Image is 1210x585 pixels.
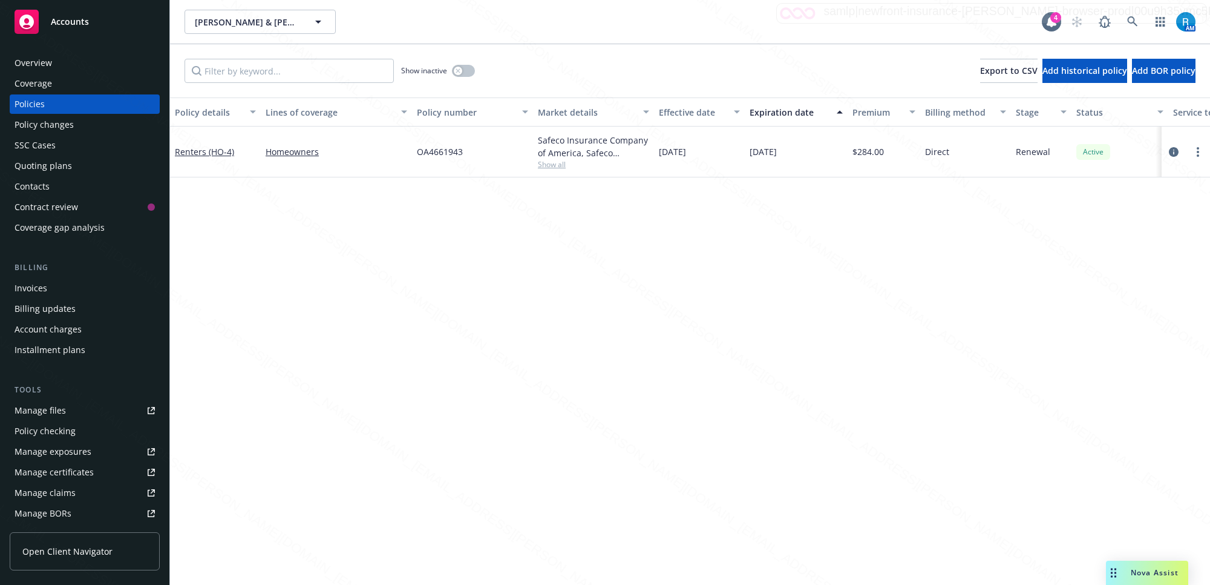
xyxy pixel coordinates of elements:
a: Switch app [1148,10,1172,34]
a: Policies [10,94,160,114]
div: Account charges [15,320,82,339]
a: Policy checking [10,421,160,441]
div: Overview [15,53,52,73]
span: Accounts [51,17,89,27]
button: Market details [533,97,654,127]
div: Contract review [15,197,78,217]
a: Manage exposures [10,442,160,461]
button: Billing method [920,97,1011,127]
a: Coverage gap analysis [10,218,160,237]
div: Installment plans [15,340,85,360]
a: Homeowners [266,145,407,158]
button: Nova Assist [1106,561,1188,585]
button: [PERSON_NAME] & [PERSON_NAME] [185,10,336,34]
a: Manage BORs [10,504,160,523]
a: SSC Cases [10,136,160,155]
span: OA4661943 [417,145,463,158]
div: Status [1076,106,1150,119]
div: Policy details [175,106,243,119]
button: Stage [1011,97,1071,127]
button: Policy details [170,97,261,127]
a: Report a Bug [1093,10,1117,34]
button: Effective date [654,97,745,127]
span: [DATE] [750,145,777,158]
div: Lines of coverage [266,106,394,119]
span: Active [1081,147,1105,157]
div: Policy checking [15,421,76,441]
div: Manage BORs [15,504,71,523]
div: Quoting plans [15,156,72,176]
a: Contacts [10,177,160,196]
a: Installment plans [10,340,160,360]
a: circleInformation [1166,145,1181,159]
div: Billing method [925,106,993,119]
button: Status [1071,97,1168,127]
img: photo [1176,12,1195,31]
div: Manage exposures [15,442,91,461]
a: Manage claims [10,483,160,503]
span: [DATE] [659,145,686,158]
a: Account charges [10,320,160,339]
span: Show all [538,159,649,170]
div: Manage certificates [15,463,94,482]
span: Open Client Navigator [22,545,113,558]
div: Policy changes [15,115,74,134]
a: Manage certificates [10,463,160,482]
div: Premium [852,106,902,119]
div: Policy number [417,106,515,119]
div: Coverage gap analysis [15,218,105,237]
a: Invoices [10,279,160,298]
div: Stage [1016,106,1053,119]
a: Quoting plans [10,156,160,176]
button: Expiration date [745,97,848,127]
div: Manage claims [15,483,76,503]
button: Lines of coverage [261,97,412,127]
input: Filter by keyword... [185,59,394,83]
button: Policy number [412,97,533,127]
div: Billing [10,262,160,274]
button: Add historical policy [1042,59,1127,83]
div: Manage files [15,401,66,420]
span: Renewal [1016,145,1050,158]
a: Search [1120,10,1145,34]
div: Tools [10,384,160,396]
a: Billing updates [10,299,160,319]
button: Premium [848,97,920,127]
span: Direct [925,145,949,158]
a: Start snowing [1065,10,1089,34]
a: Accounts [10,5,160,39]
div: Market details [538,106,636,119]
div: Contacts [15,177,50,196]
button: Add BOR policy [1132,59,1195,83]
a: Coverage [10,74,160,93]
a: Policy changes [10,115,160,134]
div: SSC Cases [15,136,56,155]
span: Add BOR policy [1132,65,1195,76]
a: Manage files [10,401,160,420]
span: Nova Assist [1131,567,1179,578]
div: 4 [1050,12,1061,23]
span: Add historical policy [1042,65,1127,76]
div: Invoices [15,279,47,298]
div: Safeco Insurance Company of America, Safeco Insurance (Liberty Mutual) [538,134,649,159]
div: Effective date [659,106,727,119]
div: Expiration date [750,106,829,119]
div: Drag to move [1106,561,1121,585]
div: Coverage [15,74,52,93]
a: Overview [10,53,160,73]
a: Contract review [10,197,160,217]
span: $284.00 [852,145,884,158]
a: Renters (HO-4) [175,146,234,157]
span: [PERSON_NAME] & [PERSON_NAME] [195,16,299,28]
a: more [1191,145,1205,159]
div: Policies [15,94,45,114]
div: Billing updates [15,299,76,319]
span: Show inactive [401,65,447,76]
span: Export to CSV [980,65,1038,76]
button: Export to CSV [980,59,1038,83]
